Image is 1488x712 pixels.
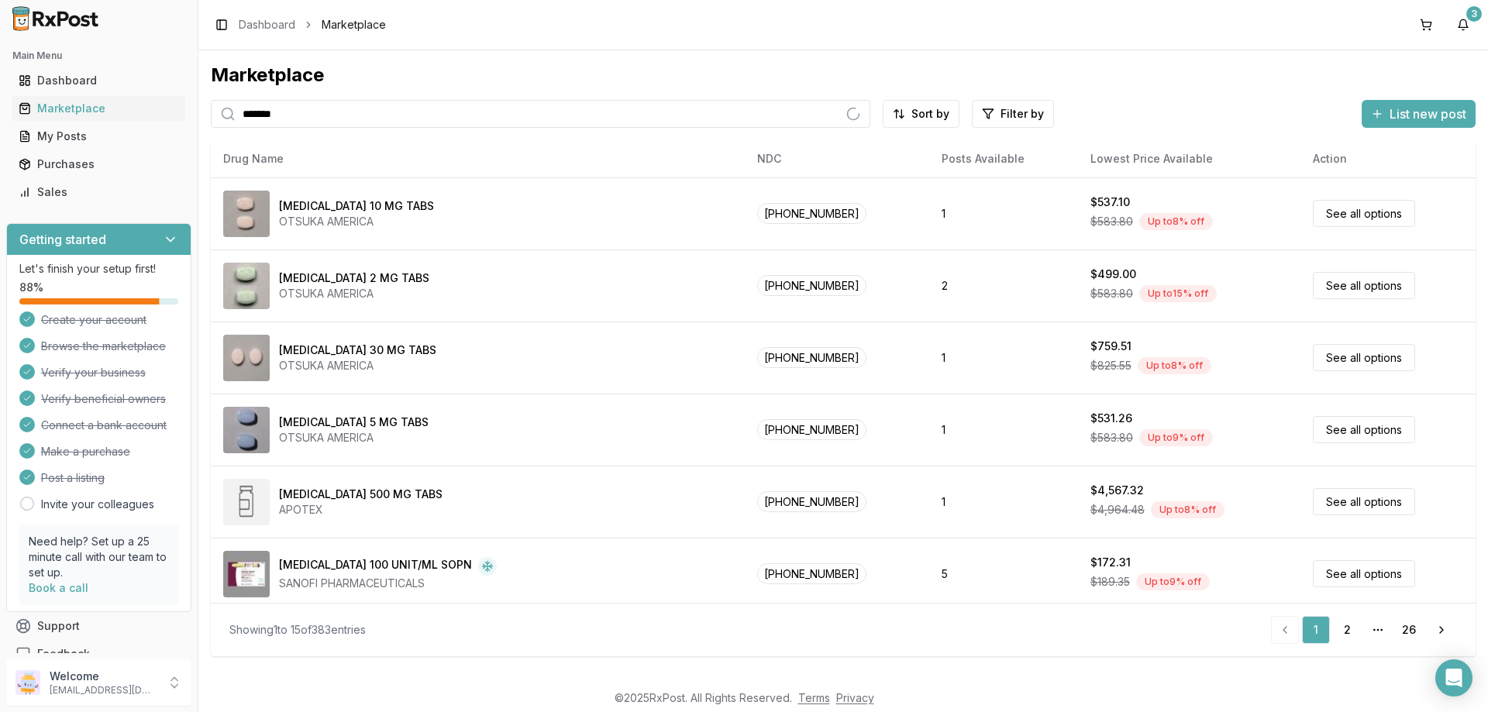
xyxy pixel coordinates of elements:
div: Up to 8 % off [1139,213,1213,230]
img: Abilify 10 MG TABS [223,191,270,237]
a: Sales [12,178,185,206]
span: Sort by [911,106,949,122]
span: Verify your business [41,365,146,380]
div: Open Intercom Messenger [1435,659,1472,697]
a: 26 [1395,616,1423,644]
h3: Getting started [19,230,106,249]
th: NDC [745,140,929,177]
div: $537.10 [1090,194,1130,210]
a: List new post [1362,108,1476,123]
nav: pagination [1271,616,1457,644]
img: Abilify 30 MG TABS [223,335,270,381]
a: 1 [1302,616,1330,644]
th: Posts Available [929,140,1077,177]
td: 2 [929,249,1077,322]
div: Purchases [19,157,179,172]
a: See all options [1313,488,1415,515]
span: Marketplace [322,17,386,33]
span: Verify beneficial owners [41,391,166,407]
div: Up to 9 % off [1139,429,1213,446]
span: $189.35 [1090,574,1130,590]
span: Connect a bank account [41,418,167,433]
a: 2 [1333,616,1361,644]
button: Marketplace [6,96,191,121]
span: $825.55 [1090,358,1131,373]
a: Book a call [29,581,88,594]
td: 1 [929,322,1077,394]
div: 3 [1466,6,1482,22]
div: [MEDICAL_DATA] 500 MG TABS [279,487,443,502]
a: Privacy [836,691,874,704]
span: 88 % [19,280,43,295]
span: Post a listing [41,470,105,486]
div: OTSUKA AMERICA [279,286,429,301]
button: Sort by [883,100,959,128]
a: Marketplace [12,95,185,122]
span: $583.80 [1090,214,1133,229]
button: My Posts [6,124,191,149]
h2: Main Menu [12,50,185,62]
nav: breadcrumb [239,17,386,33]
div: Sales [19,184,179,200]
a: My Posts [12,122,185,150]
span: [PHONE_NUMBER] [757,347,866,368]
span: Create your account [41,312,146,328]
div: OTSUKA AMERICA [279,214,434,229]
p: Need help? Set up a 25 minute call with our team to set up. [29,534,169,580]
a: See all options [1313,416,1415,443]
span: [PHONE_NUMBER] [757,275,866,296]
a: Invite your colleagues [41,497,154,512]
button: List new post [1362,100,1476,128]
div: Up to 8 % off [1138,357,1211,374]
div: $172.31 [1090,555,1131,570]
p: Let's finish your setup first! [19,261,178,277]
span: $583.80 [1090,286,1133,301]
img: User avatar [15,670,40,695]
div: OTSUKA AMERICA [279,358,436,373]
div: $499.00 [1090,267,1136,282]
div: Showing 1 to 15 of 383 entries [229,622,366,638]
button: 3 [1451,12,1476,37]
p: [EMAIL_ADDRESS][DOMAIN_NAME] [50,684,157,697]
td: 1 [929,177,1077,249]
p: Welcome [50,669,157,684]
div: $531.26 [1090,411,1132,426]
button: Purchases [6,152,191,177]
div: Up to 8 % off [1151,501,1224,518]
button: Sales [6,180,191,205]
div: [MEDICAL_DATA] 10 MG TABS [279,198,434,214]
div: Up to 9 % off [1136,573,1210,590]
div: SANOFI PHARMACEUTICALS [279,576,497,591]
a: See all options [1313,344,1415,371]
a: See all options [1313,560,1415,587]
span: [PHONE_NUMBER] [757,419,866,440]
button: Support [6,612,191,640]
a: Dashboard [239,17,295,33]
a: See all options [1313,200,1415,227]
a: Purchases [12,150,185,178]
div: OTSUKA AMERICA [279,430,429,445]
div: My Posts [19,129,179,144]
span: List new post [1390,105,1466,123]
span: [PHONE_NUMBER] [757,563,866,584]
button: Feedback [6,640,191,668]
button: Dashboard [6,68,191,93]
th: Action [1300,140,1476,177]
img: Admelog SoloStar 100 UNIT/ML SOPN [223,551,270,597]
img: RxPost Logo [6,6,105,31]
div: $759.51 [1090,339,1131,354]
span: Filter by [1001,106,1044,122]
div: Marketplace [19,101,179,116]
div: Up to 15 % off [1139,285,1217,302]
a: Terms [798,691,830,704]
button: Filter by [972,100,1054,128]
div: [MEDICAL_DATA] 2 MG TABS [279,270,429,286]
img: Abiraterone Acetate 500 MG TABS [223,479,270,525]
span: [PHONE_NUMBER] [757,203,866,224]
span: Make a purchase [41,444,130,459]
div: Marketplace [211,63,1476,88]
td: 1 [929,466,1077,538]
span: $4,964.48 [1090,502,1145,518]
img: Abilify 5 MG TABS [223,407,270,453]
div: $4,567.32 [1090,483,1144,498]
